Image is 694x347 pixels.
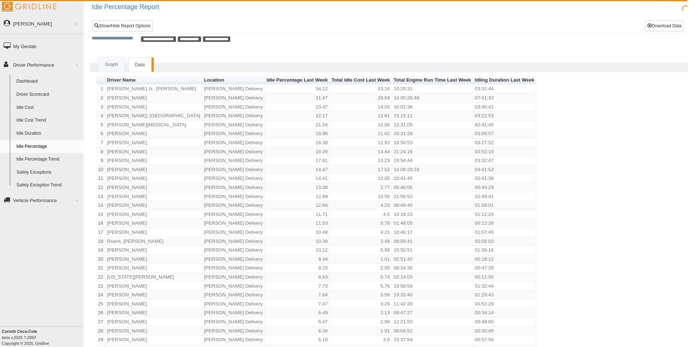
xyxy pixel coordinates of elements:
a: Safety Exception Trend [13,179,84,192]
th: Sort column [473,76,537,85]
td: [PERSON_NAME] [105,255,202,264]
td: 19:58:54 [392,282,473,291]
td: [PERSON_NAME] [105,246,202,255]
td: 18:50:53 [392,138,473,147]
td: 4 [96,111,105,121]
td: 22 [96,273,105,282]
td: 13.08 [265,183,330,192]
td: 6.18 [265,335,330,344]
td: [PERSON_NAME] [105,183,202,192]
td: 14.41 [265,174,330,183]
td: [PERSON_NAME] [105,282,202,291]
td: [PERSON_NAME] [105,94,202,103]
a: Graph [98,57,125,72]
td: 00:48:00 [473,318,537,327]
td: 01:07:45 [473,228,537,237]
td: 21.54 [265,121,330,130]
td: [PERSON_NAME] Delivery [202,94,265,103]
td: 05:40:05 [392,183,473,192]
td: 00:11:50 [473,273,537,282]
a: Idle Duration [13,127,84,140]
td: 17 [96,228,105,237]
td: 08:59:41 [392,237,473,246]
td: 14 [96,201,105,210]
td: 01:08:01 [473,201,537,210]
td: 23.47 [265,103,330,112]
td: [PERSON_NAME] Delivery [202,327,265,336]
td: 12.92 [330,138,392,147]
td: 11.62 [330,129,392,138]
img: Gridline [2,2,56,12]
td: 11:42:28 [392,300,473,309]
td: [PERSON_NAME] Delivery [202,318,265,327]
td: 20 [96,255,105,264]
th: Sort column [330,76,392,85]
td: 01:29:43 [473,291,537,300]
td: 5 [96,121,105,130]
td: [PERSON_NAME] [105,156,202,165]
td: 18 [96,237,105,246]
a: Safety Exceptions [13,166,84,179]
td: 00:52:28 [473,300,537,309]
td: 02:49:41 [473,192,537,201]
td: 15:37:54 [392,335,473,344]
td: 15 [96,210,105,219]
td: [PERSON_NAME] Delivery [202,210,265,219]
a: Idle Percentage [13,140,84,153]
td: 7.73 [265,282,330,291]
td: [PERSON_NAME] Delivery [202,219,265,228]
td: 14.44 [330,147,392,157]
td: 28 [96,327,105,336]
td: [PERSON_NAME] [105,335,202,344]
td: [PERSON_NAME][MEDICAL_DATA] [105,121,202,130]
td: 34.12 [265,84,330,94]
td: 4.5 [330,210,392,219]
td: 08:49:40 [392,201,473,210]
td: 17.52 [330,165,392,174]
td: [PERSON_NAME], [GEOGRAPHIC_DATA] [105,111,202,121]
td: [PERSON_NAME] [105,210,202,219]
td: 04:41:52 [473,165,537,174]
td: 19:33:40 [392,291,473,300]
td: [PERSON_NAME] Delivery [202,201,265,210]
td: 18:41:45 [392,174,473,183]
td: [PERSON_NAME] [105,192,202,201]
td: [PERSON_NAME] Delivery [202,111,265,121]
div: Copyright © 2025, Gridline [2,328,84,346]
td: 6 [96,129,105,138]
td: 18.86 [265,129,330,138]
td: [PERSON_NAME] Delivery [202,103,265,112]
th: Sort column [265,76,330,85]
a: Idle Cost [13,101,84,114]
td: [PERSON_NAME] Delivery [202,192,265,201]
td: 2.77 [330,183,392,192]
td: [PERSON_NAME] Jr., [PERSON_NAME] [105,84,202,94]
td: [PERSON_NAME] [105,318,202,327]
td: 6.47 [265,318,330,327]
td: [PERSON_NAME] [105,219,202,228]
td: 26 [96,308,105,318]
td: 5.76 [330,282,392,291]
i: beta v.2025.7.2993 [2,335,36,340]
td: 16:01:36 [392,103,473,112]
td: 2.95 [330,264,392,273]
td: 4.23 [330,201,392,210]
td: 1d 08:28:16 [392,165,473,174]
td: 21 [96,264,105,273]
td: 13.23 [330,156,392,165]
td: 03:06:57 [473,129,537,138]
td: 10:18:23 [392,210,473,219]
td: 10:20:31 [392,84,473,94]
td: 16 [96,219,105,228]
td: [PERSON_NAME] Delivery [202,237,265,246]
a: Dashboard [13,75,84,88]
a: Show/Hide Report Options [92,20,153,31]
td: 9 [96,156,105,165]
td: [PERSON_NAME] [105,147,202,157]
td: 19 [96,246,105,255]
td: [PERSON_NAME] Delivery [202,273,265,282]
td: 3 [96,103,105,112]
td: 00:44:29 [473,183,537,192]
td: 31.47 [265,94,330,103]
td: 1.01 [330,255,392,264]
